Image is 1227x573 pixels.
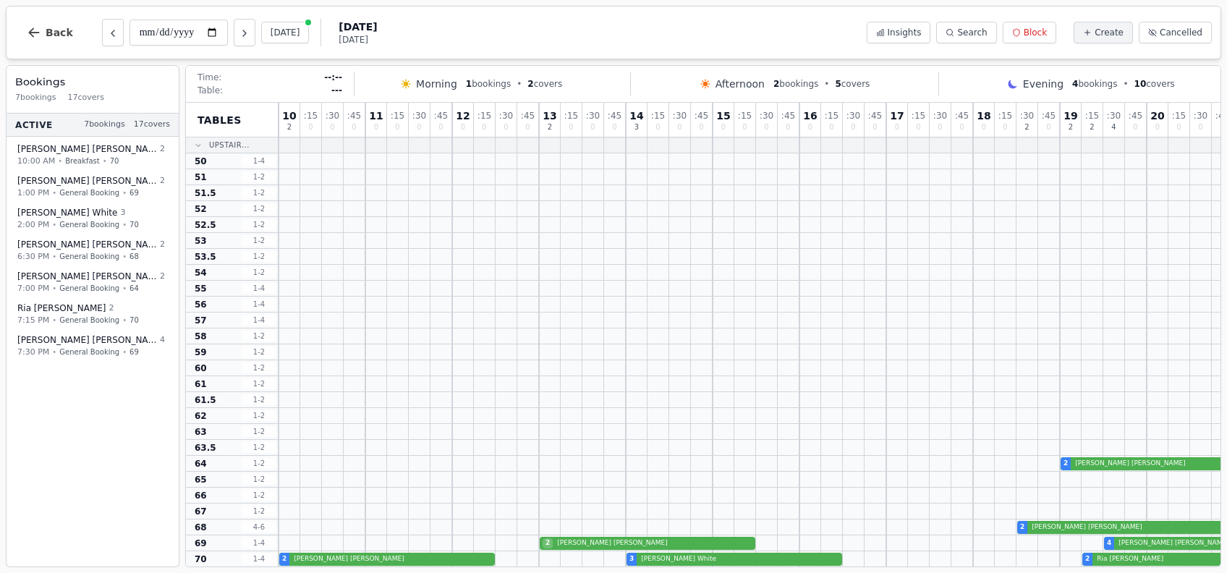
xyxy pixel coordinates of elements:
span: 69 [130,347,139,357]
button: Insights [867,22,931,43]
span: 0 [461,124,465,131]
span: 1 - 2 [242,394,276,405]
button: Previous day [102,19,124,46]
span: 0 [612,124,616,131]
span: 70 [130,315,139,326]
span: 1 - 2 [242,251,276,262]
span: : 45 [347,111,361,120]
span: 64 [130,283,139,294]
span: : 15 [998,111,1012,120]
span: 2 [543,538,553,548]
span: 2 [527,79,533,89]
span: : 45 [1042,111,1056,120]
span: 0 [482,124,486,131]
span: 0 [786,124,790,131]
span: 2 [109,302,114,315]
span: 1 - 4 [242,299,276,310]
span: 0 [504,124,508,131]
span: 11 [369,111,383,121]
span: 0 [1046,124,1050,131]
span: 0 [590,124,595,131]
span: 69 [130,187,139,198]
span: 1 - 2 [242,458,276,469]
span: 66 [195,490,207,501]
span: 10 [1134,79,1147,89]
span: : 15 [477,111,491,120]
span: covers [835,78,870,90]
span: Evening [1023,77,1063,91]
span: : 30 [499,111,513,120]
span: : 15 [738,111,752,120]
span: 62 [195,410,207,422]
span: 52.5 [195,219,216,231]
button: [PERSON_NAME] [PERSON_NAME]21:00 PM•General Booking•69 [9,170,176,204]
span: 3 [634,124,639,131]
span: 1 - 2 [242,410,276,421]
span: 0 [721,124,726,131]
span: 2 [1085,554,1090,564]
span: 7:15 PM [17,314,49,326]
span: 1 - 2 [242,187,276,198]
span: : 45 [521,111,535,120]
span: 2 [1020,522,1024,532]
span: 59 [195,347,207,358]
span: 0 [525,124,530,131]
button: [PERSON_NAME] [PERSON_NAME]26:30 PM•General Booking•68 [9,234,176,268]
span: 17 covers [68,92,104,104]
span: 2 [1063,459,1068,469]
span: covers [1134,78,1175,90]
span: 1 - 4 [242,538,276,548]
span: : 30 [586,111,600,120]
span: : 15 [564,111,578,120]
span: 0 [895,124,899,131]
span: • [52,315,56,326]
span: 58 [195,331,207,342]
span: : 45 [781,111,795,120]
span: [PERSON_NAME] [PERSON_NAME] [17,239,157,250]
span: 1 - 2 [242,506,276,517]
span: General Booking [59,251,119,262]
span: • [1123,78,1128,90]
span: 1 - 2 [242,378,276,389]
span: [PERSON_NAME] [PERSON_NAME] [554,538,752,548]
span: 51.5 [195,187,216,199]
span: 70 [110,156,119,166]
span: 1 - 2 [242,362,276,373]
span: 1 - 2 [242,171,276,182]
span: 0 [1198,124,1202,131]
span: [PERSON_NAME] [PERSON_NAME] [291,554,492,564]
span: 3 [120,207,125,219]
span: 2 [1024,124,1029,131]
span: 20 [1150,111,1164,121]
span: 3 [629,554,634,564]
span: Afternoon [716,77,765,91]
span: 64 [195,458,207,470]
span: 61 [195,378,207,390]
span: Upstair... [209,140,250,150]
span: 0 [982,124,986,131]
span: 1 - 2 [242,442,276,453]
span: 55 [195,283,207,294]
span: • [103,156,107,166]
span: 4 [1107,538,1111,548]
span: 61.5 [195,394,216,406]
span: 2 [287,124,292,131]
span: 2 [548,124,552,131]
span: 2 [1069,124,1073,131]
span: 54 [195,267,207,279]
span: 0 [938,124,942,131]
span: 12 [456,111,470,121]
span: 14 [629,111,643,121]
span: 70 [195,553,207,565]
span: • [52,347,56,357]
span: Create [1095,27,1124,38]
span: 0 [1003,124,1007,131]
span: [DATE] [339,20,377,34]
span: 0 [308,124,313,131]
span: 1 - 2 [242,490,276,501]
span: 0 [873,124,877,131]
span: 52 [195,203,207,215]
span: • [517,78,522,90]
span: General Booking [59,347,119,357]
span: : 30 [326,111,339,120]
